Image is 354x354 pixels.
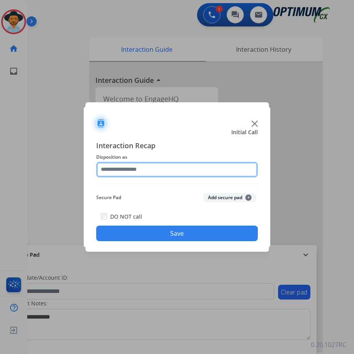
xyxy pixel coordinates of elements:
span: + [245,195,252,201]
button: Add secure pad+ [203,193,256,202]
img: contactIcon [92,114,110,133]
label: DO NOT call [110,213,142,221]
span: Secure Pad [96,193,121,202]
button: Save [96,226,258,241]
span: Initial Call [231,128,258,136]
p: 0.20.1027RC [311,340,346,349]
span: Interaction Recap [96,140,258,152]
span: Disposition as [96,152,258,162]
